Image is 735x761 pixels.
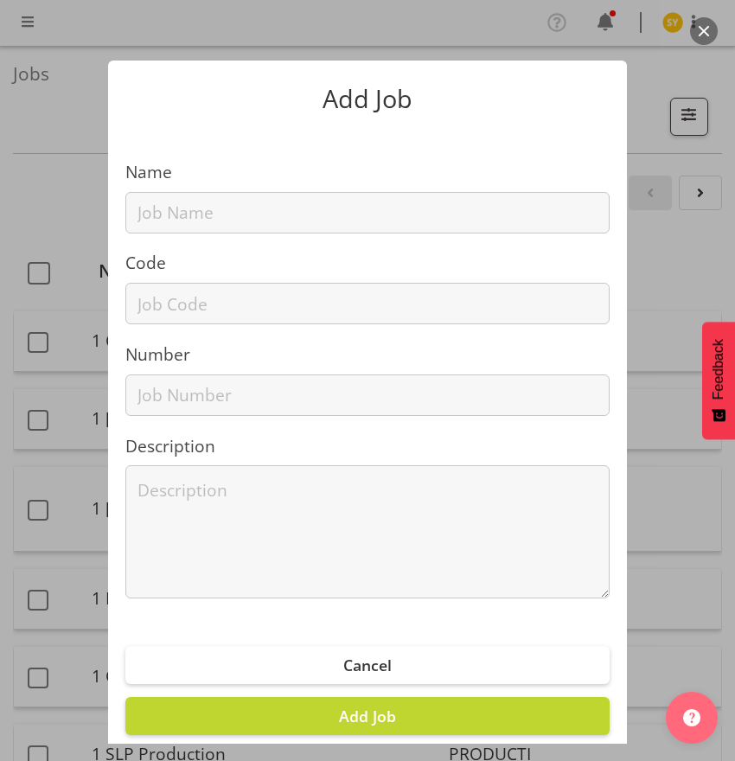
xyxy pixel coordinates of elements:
[702,322,735,439] button: Feedback - Show survey
[339,706,396,726] span: Add Job
[125,434,610,459] label: Description
[125,86,610,112] p: Add Job
[125,342,610,368] label: Number
[683,709,700,726] img: help-xxl-2.png
[125,160,610,185] label: Name
[125,374,610,416] input: Job Number
[125,646,610,684] button: Cancel
[125,192,610,233] input: Job Name
[125,251,610,276] label: Code
[343,655,392,675] span: Cancel
[125,283,610,324] input: Job Code
[125,697,610,735] button: Add Job
[711,339,726,400] span: Feedback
